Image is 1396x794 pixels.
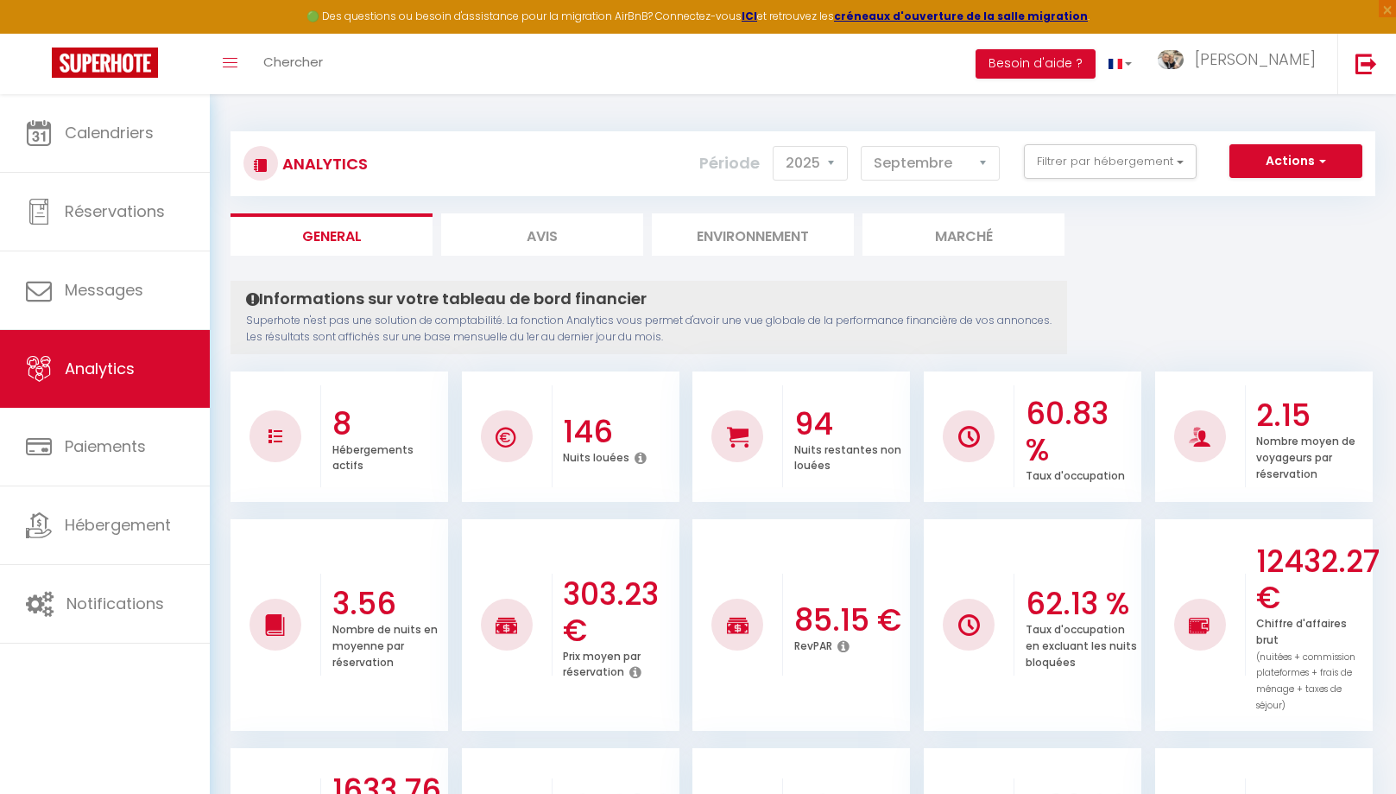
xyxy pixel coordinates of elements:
[742,9,757,23] a: ICI
[65,435,146,457] span: Paiements
[1026,586,1137,622] h3: 62.13 %
[862,213,1064,256] li: Marché
[1026,619,1137,670] p: Taux d'occupation en excluant les nuits bloquées
[1145,34,1337,94] a: ... [PERSON_NAME]
[794,406,906,442] h3: 94
[332,406,444,442] h3: 8
[268,429,282,443] img: NO IMAGE
[52,48,158,78] img: Super Booking
[66,593,164,614] span: Notifications
[1229,144,1362,179] button: Actions
[1256,613,1355,712] p: Chiffre d'affaires brut
[250,34,336,94] a: Chercher
[1256,430,1355,481] p: Nombre moyen de voyageurs par réservation
[563,576,674,649] h3: 303.23 €
[794,602,906,638] h3: 85.15 €
[794,635,832,653] p: RevPAR
[1195,48,1316,70] span: [PERSON_NAME]
[246,289,1052,308] h4: Informations sur votre tableau de bord financier
[14,7,66,59] button: Ouvrir le widget de chat LiveChat
[563,414,674,450] h3: 146
[1256,651,1355,713] span: (nuitées + commission plateformes + frais de ménage + taxes de séjour)
[1026,465,1125,483] p: Taux d'occupation
[563,447,629,465] p: Nuits louées
[65,200,165,222] span: Réservations
[332,619,438,670] p: Nombre de nuits en moyenne par réservation
[278,144,368,183] h3: Analytics
[1026,396,1137,468] h3: 60.83 %
[1024,144,1197,179] button: Filtrer par hébergement
[1355,53,1377,74] img: logout
[958,614,980,636] img: NO IMAGE
[332,586,444,622] h3: 3.56
[332,439,414,473] p: Hébergements actifs
[834,9,1088,23] a: créneaux d'ouverture de la salle migration
[65,122,154,143] span: Calendriers
[65,279,143,301] span: Messages
[441,213,643,256] li: Avis
[652,213,854,256] li: Environnement
[65,514,171,536] span: Hébergement
[794,439,901,473] p: Nuits restantes non louées
[1189,615,1210,636] img: NO IMAGE
[231,213,433,256] li: General
[1256,543,1368,616] h3: 12432.27 €
[976,49,1096,79] button: Besoin d'aide ?
[699,144,760,182] label: Période
[1158,50,1184,70] img: ...
[563,645,641,680] p: Prix moyen par réservation
[65,358,135,379] span: Analytics
[263,53,323,71] span: Chercher
[246,313,1052,346] p: Superhote n'est pas une solution de comptabilité. La fonction Analytics vous permet d'avoir une v...
[1256,397,1368,434] h3: 2.15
